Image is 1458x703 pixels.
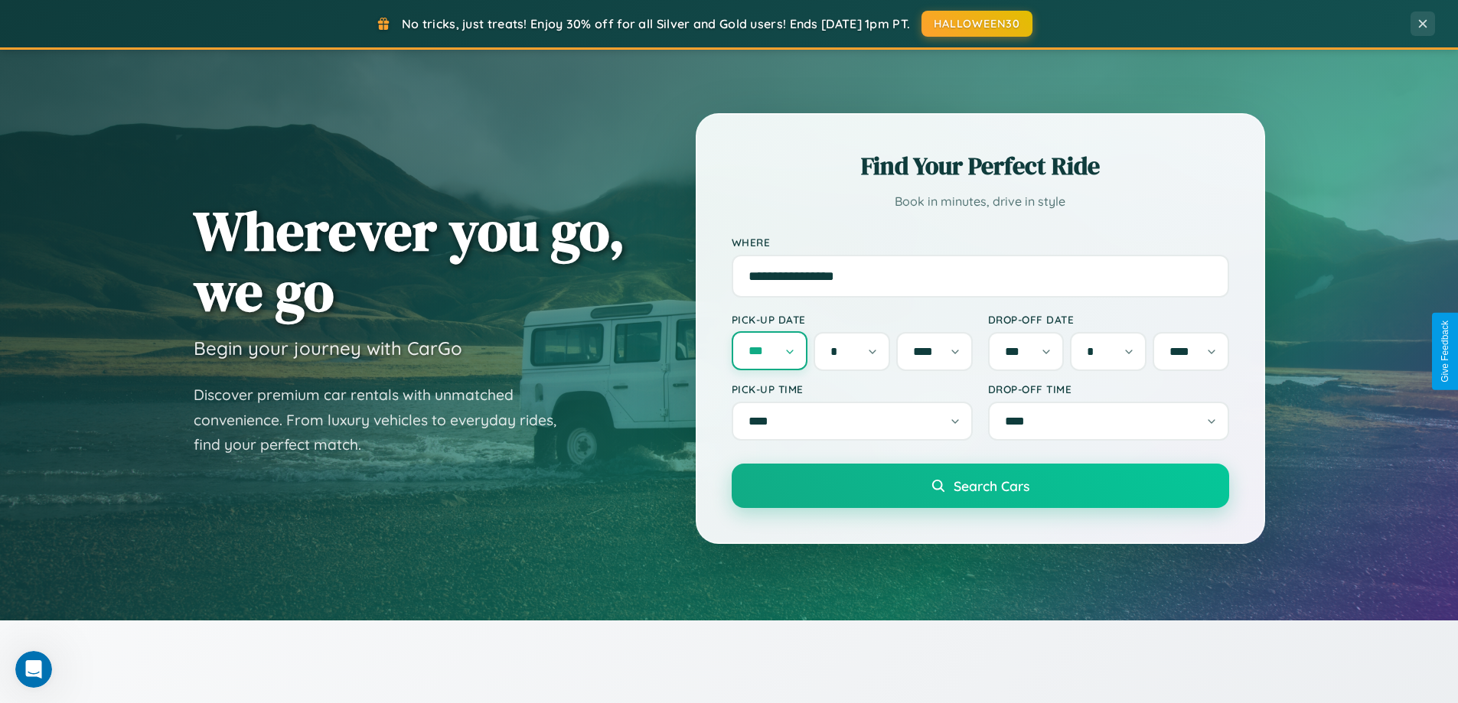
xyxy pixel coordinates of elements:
button: HALLOWEEN30 [921,11,1032,37]
iframe: Intercom live chat [15,651,52,688]
label: Drop-off Time [988,382,1229,395]
label: Where [732,236,1229,249]
p: Book in minutes, drive in style [732,190,1229,213]
h3: Begin your journey with CarGo [194,337,462,360]
label: Pick-up Date [732,313,973,326]
h1: Wherever you go, we go [194,200,625,321]
p: Discover premium car rentals with unmatched convenience. From luxury vehicles to everyday rides, ... [194,382,576,457]
span: Search Cars [954,477,1029,494]
label: Pick-up Time [732,382,973,395]
div: Give Feedback [1440,321,1450,382]
button: Search Cars [732,464,1229,508]
h2: Find Your Perfect Ride [732,149,1229,183]
span: No tricks, just treats! Enjoy 30% off for all Silver and Gold users! Ends [DATE] 1pm PT. [402,16,910,31]
label: Drop-off Date [988,313,1229,326]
